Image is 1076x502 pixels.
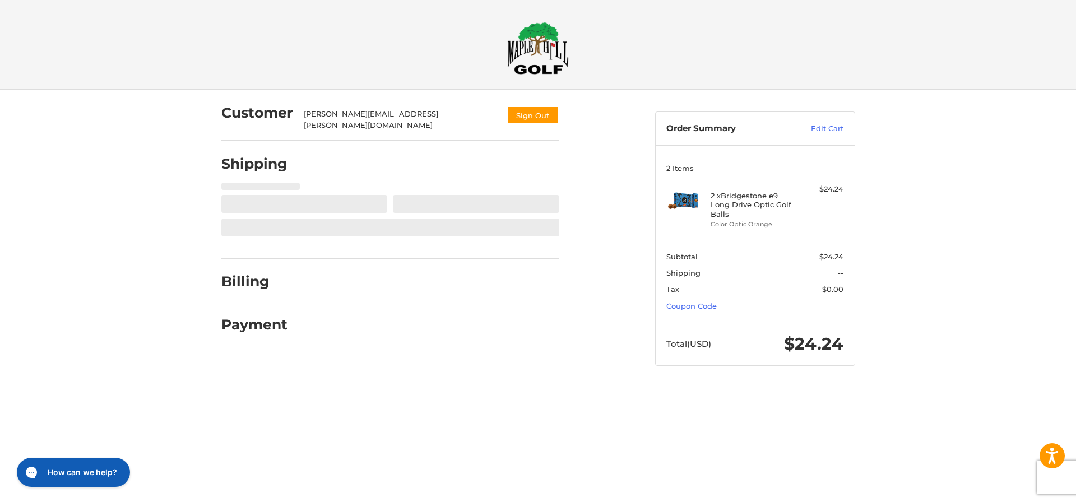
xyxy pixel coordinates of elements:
h2: Customer [221,104,293,122]
h2: Billing [221,273,287,290]
span: Total (USD) [666,338,711,349]
div: $24.24 [799,184,843,195]
a: Coupon Code [666,301,717,310]
span: $24.24 [784,333,843,354]
h2: Shipping [221,155,287,173]
span: Tax [666,285,679,294]
h3: 2 Items [666,164,843,173]
h4: 2 x Bridgestone e9 Long Drive Optic Golf Balls [711,191,796,219]
span: Subtotal [666,252,698,261]
span: -- [838,268,843,277]
button: Sign Out [507,106,559,124]
h2: Payment [221,316,287,333]
div: [PERSON_NAME][EMAIL_ADDRESS][PERSON_NAME][DOMAIN_NAME] [304,109,495,131]
span: $24.24 [819,252,843,261]
span: $0.00 [822,285,843,294]
img: Maple Hill Golf [507,22,569,75]
span: Shipping [666,268,701,277]
li: Color Optic Orange [711,220,796,229]
iframe: Gorgias live chat messenger [11,454,133,491]
a: Edit Cart [787,123,843,134]
h3: Order Summary [666,123,787,134]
